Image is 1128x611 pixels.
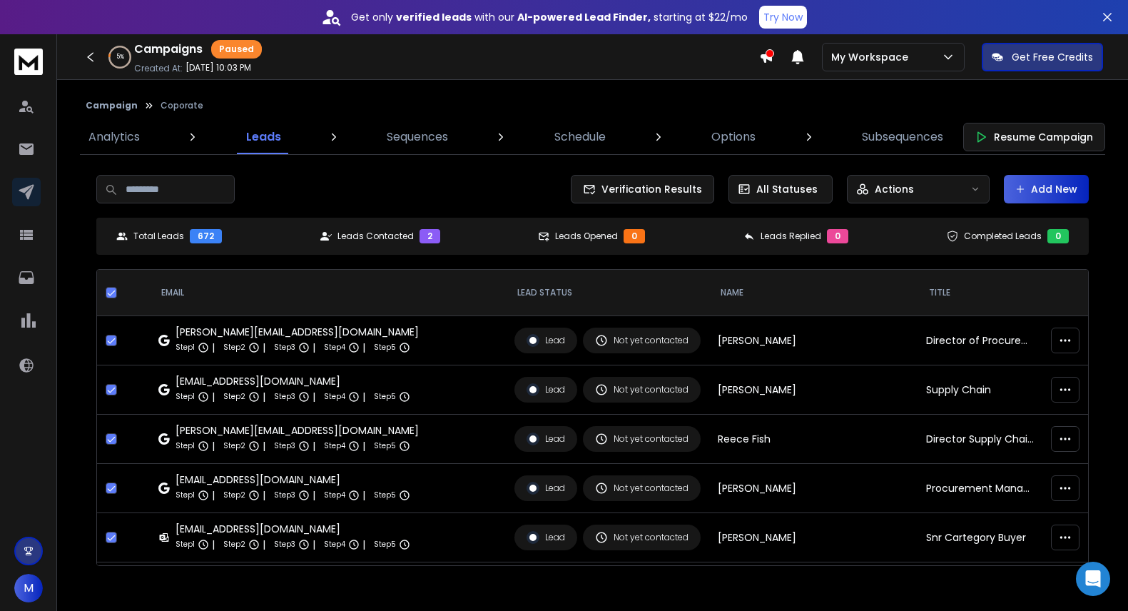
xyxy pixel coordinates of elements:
p: Step 5 [374,390,396,404]
p: Completed Leads [964,231,1042,242]
p: Total Leads [133,231,184,242]
p: Step 5 [374,537,396,552]
td: Director Supply Chain Management [918,415,1042,464]
button: Resume Campaign [963,123,1105,151]
p: Step 4 [324,439,345,453]
p: | [212,340,215,355]
p: | [313,439,315,453]
p: Sequences [387,128,448,146]
div: Not yet contacted [595,482,689,495]
td: [PERSON_NAME] [709,365,918,415]
p: | [313,488,315,503]
p: | [263,537,265,552]
p: Step 1 [176,488,195,503]
div: Lead [527,433,565,445]
button: Add New [1004,175,1089,203]
a: Analytics [80,120,148,154]
td: [PERSON_NAME] [709,316,918,365]
p: Step 4 [324,390,345,404]
th: NAME [709,270,918,316]
div: Not yet contacted [595,334,689,347]
th: LEAD STATUS [506,270,709,316]
div: [EMAIL_ADDRESS][DOMAIN_NAME] [176,522,410,536]
button: Campaign [86,100,138,111]
div: Paused [211,40,262,59]
div: [PERSON_NAME][EMAIL_ADDRESS][DOMAIN_NAME] [176,325,419,339]
p: Step 1 [176,537,195,552]
div: 0 [827,229,848,243]
a: Options [703,120,764,154]
p: Step 1 [176,340,195,355]
td: [PERSON_NAME] [709,513,918,562]
p: Step 2 [223,390,245,404]
p: | [362,488,365,503]
div: 672 [190,229,222,243]
p: Subsequences [862,128,943,146]
strong: AI-powered Lead Finder, [517,10,651,24]
div: [PERSON_NAME][EMAIL_ADDRESS][DOMAIN_NAME] [176,423,419,438]
p: Schedule [554,128,606,146]
button: M [14,574,43,602]
div: Lead [527,334,565,347]
p: Step 3 [274,537,295,552]
p: Step 1 [176,390,195,404]
div: Lead [527,482,565,495]
p: | [362,537,365,552]
p: Leads Contacted [337,231,414,242]
p: Step 2 [223,488,245,503]
p: Step 3 [274,340,295,355]
button: Verification Results [571,175,714,203]
th: title [918,270,1042,316]
p: | [212,390,215,404]
p: My Workspace [831,50,914,64]
p: Actions [875,182,914,196]
p: | [362,439,365,453]
p: Step 4 [324,488,345,503]
p: Try Now [763,10,803,24]
p: Step 4 [324,537,345,552]
p: | [263,488,265,503]
p: Options [711,128,756,146]
p: | [263,390,265,404]
p: All Statuses [756,182,818,196]
p: Leads [246,128,281,146]
img: logo [14,49,43,75]
p: Leads Replied [761,231,821,242]
p: Step 3 [274,488,295,503]
td: Director of Procurement [918,316,1042,365]
div: [EMAIL_ADDRESS][DOMAIN_NAME] [176,473,410,487]
p: Get only with our starting at $22/mo [351,10,748,24]
td: Procurement Manager [918,464,1042,513]
p: Step 2 [223,340,245,355]
div: 0 [624,229,645,243]
th: EMAIL [150,270,506,316]
p: | [362,340,365,355]
p: | [212,488,215,503]
h1: Campaigns [134,41,203,58]
td: Supply Chain [918,365,1042,415]
span: Verification Results [596,182,702,196]
div: Lead [527,383,565,396]
a: Schedule [546,120,614,154]
div: Not yet contacted [595,531,689,544]
p: | [313,340,315,355]
div: Lead [527,531,565,544]
p: Step 2 [223,537,245,552]
button: Try Now [759,6,807,29]
p: Step 4 [324,340,345,355]
div: [EMAIL_ADDRESS][DOMAIN_NAME] [176,374,410,388]
a: Leads [238,120,290,154]
p: Step 5 [374,488,396,503]
p: | [313,390,315,404]
div: Open Intercom Messenger [1076,562,1110,596]
p: [DATE] 10:03 PM [186,62,251,74]
div: Not yet contacted [595,383,689,396]
p: | [212,537,215,552]
button: Get Free Credits [982,43,1103,71]
p: | [212,439,215,453]
p: | [263,439,265,453]
p: Created At: [134,63,183,74]
div: 2 [420,229,440,243]
p: Step 3 [274,390,295,404]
